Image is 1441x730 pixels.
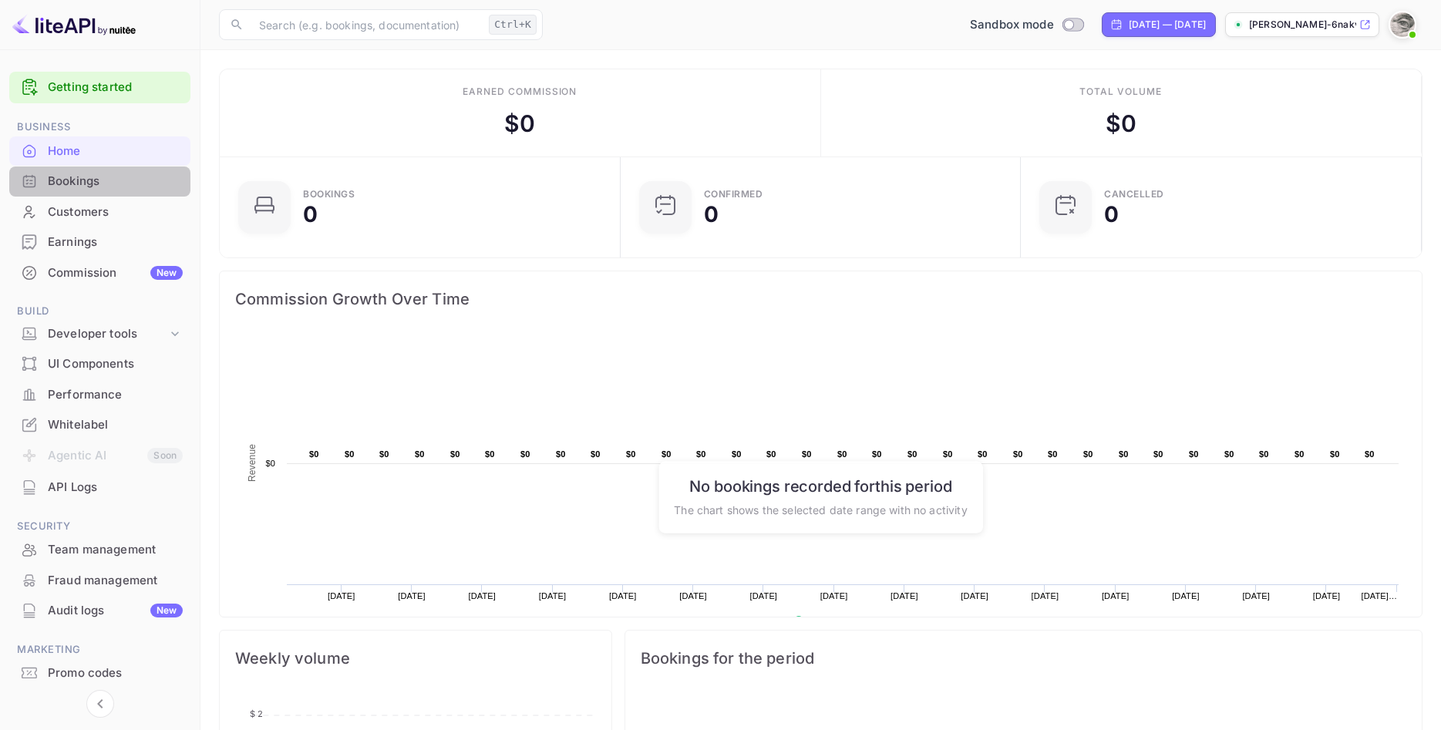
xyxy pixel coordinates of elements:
[1106,106,1136,141] div: $ 0
[9,658,190,688] div: Promo codes
[9,258,190,287] a: CommissionNew
[328,591,355,600] text: [DATE]
[1365,449,1375,459] text: $0
[1104,190,1164,199] div: CANCELLED
[9,197,190,226] a: Customers
[247,444,258,482] text: Revenue
[9,410,190,439] a: Whitelabel
[48,173,183,190] div: Bookings
[9,72,190,103] div: Getting started
[9,167,190,197] div: Bookings
[556,449,566,459] text: $0
[1249,18,1356,32] p: [PERSON_NAME]-6nakv.n...
[1048,449,1058,459] text: $0
[1104,204,1119,225] div: 0
[1259,449,1269,459] text: $0
[86,690,114,718] button: Collapse navigation
[943,449,953,459] text: $0
[48,572,183,590] div: Fraud management
[265,459,275,468] text: $0
[379,449,389,459] text: $0
[250,708,263,719] tspan: $ 2
[150,266,183,280] div: New
[1079,85,1162,99] div: Total volume
[964,16,1089,34] div: Switch to Production mode
[662,449,672,459] text: $0
[9,380,190,410] div: Performance
[398,591,426,600] text: [DATE]
[9,658,190,687] a: Promo codes
[9,596,190,624] a: Audit logsNew
[48,664,183,682] div: Promo codes
[345,449,355,459] text: $0
[309,449,319,459] text: $0
[591,449,601,459] text: $0
[872,449,882,459] text: $0
[48,386,183,404] div: Performance
[696,449,706,459] text: $0
[766,449,776,459] text: $0
[48,541,183,559] div: Team management
[9,227,190,257] div: Earnings
[1119,449,1129,459] text: $0
[978,449,988,459] text: $0
[463,85,577,99] div: Earned commission
[235,646,596,671] span: Weekly volume
[9,641,190,658] span: Marketing
[626,449,636,459] text: $0
[520,449,530,459] text: $0
[1330,449,1340,459] text: $0
[9,349,190,378] a: UI Components
[48,602,183,620] div: Audit logs
[9,136,190,167] div: Home
[303,204,318,225] div: 0
[1295,449,1305,459] text: $0
[48,416,183,434] div: Whitelabel
[450,449,460,459] text: $0
[837,449,847,459] text: $0
[1102,591,1130,600] text: [DATE]
[9,380,190,409] a: Performance
[1013,449,1023,459] text: $0
[704,204,719,225] div: 0
[961,591,988,600] text: [DATE]
[12,12,136,37] img: LiteAPI logo
[9,535,190,565] div: Team management
[1313,591,1341,600] text: [DATE]
[468,591,496,600] text: [DATE]
[48,264,183,282] div: Commission
[1129,18,1206,32] div: [DATE] — [DATE]
[732,449,742,459] text: $0
[674,501,967,517] p: The chart shows the selected date range with no activity
[750,591,778,600] text: [DATE]
[485,449,495,459] text: $0
[609,591,637,600] text: [DATE]
[970,16,1054,34] span: Sandbox mode
[9,473,190,503] div: API Logs
[1172,591,1200,600] text: [DATE]
[9,518,190,535] span: Security
[9,410,190,440] div: Whitelabel
[1242,591,1270,600] text: [DATE]
[303,190,355,199] div: Bookings
[802,449,812,459] text: $0
[250,9,483,40] input: Search (e.g. bookings, documentation)
[9,473,190,501] a: API Logs
[48,234,183,251] div: Earnings
[9,119,190,136] span: Business
[48,204,183,221] div: Customers
[1032,591,1059,600] text: [DATE]
[48,325,167,343] div: Developer tools
[809,616,848,627] text: Revenue
[48,355,183,373] div: UI Components
[1390,12,1415,37] img: Christian Lara
[9,167,190,195] a: Bookings
[9,227,190,256] a: Earnings
[9,258,190,288] div: CommissionNew
[9,566,190,596] div: Fraud management
[48,479,183,496] div: API Logs
[641,646,1406,671] span: Bookings for the period
[1189,449,1199,459] text: $0
[907,449,917,459] text: $0
[9,596,190,626] div: Audit logsNew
